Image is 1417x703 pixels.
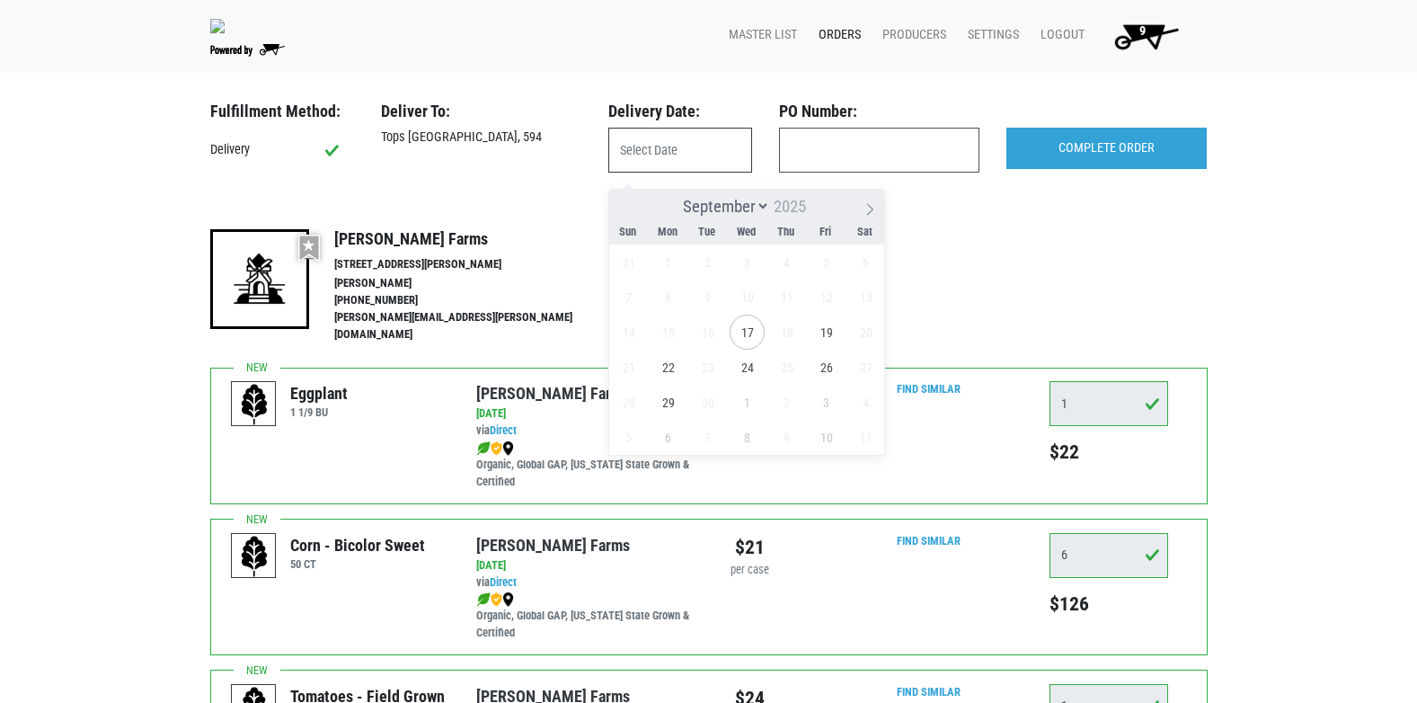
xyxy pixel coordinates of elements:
[476,592,491,607] img: leaf-e5c59151409436ccce96b2ca1b28e03c.png
[368,128,595,147] div: Tops [GEOGRAPHIC_DATA], 594
[210,229,309,328] img: 19-7441ae2ccb79c876ff41c34f3bd0da69.png
[608,102,752,121] h3: Delivery Date:
[897,685,961,699] a: Find Similar
[232,534,277,579] img: placeholder-variety-43d6402dacf2d531de610a020419775a.svg
[476,574,695,592] div: via
[722,533,777,562] div: $21
[953,18,1026,52] a: Settings
[769,245,804,280] span: September 4, 2025
[769,280,804,315] span: September 11, 2025
[809,245,844,280] span: September 5, 2025
[334,256,611,273] li: [STREET_ADDRESS][PERSON_NAME]
[491,592,502,607] img: safety-e55c860ca8c00a9c171001a62a92dabd.png
[1092,18,1193,54] a: 9
[608,227,648,238] span: Sun
[611,315,646,350] span: September 14, 2025
[769,350,804,385] span: September 25, 2025
[730,385,765,420] span: October 1, 2025
[897,534,961,547] a: Find Similar
[690,420,725,455] span: October 7, 2025
[809,420,844,455] span: October 10, 2025
[730,280,765,315] span: September 10, 2025
[848,245,883,280] span: September 6, 2025
[848,315,883,350] span: September 20, 2025
[769,315,804,350] span: September 18, 2025
[290,533,425,557] div: Corn - Bicolor Sweet
[687,227,727,238] span: Tue
[1049,592,1168,616] h5: $126
[809,280,844,315] span: September 12, 2025
[651,420,686,455] span: October 6, 2025
[779,102,979,121] h3: PO Number:
[806,227,846,238] span: Fri
[210,19,225,33] img: 279edf242af8f9d49a69d9d2afa010fb.png
[769,385,804,420] span: October 2, 2025
[730,350,765,385] span: September 24, 2025
[690,280,725,315] span: September 9, 2025
[476,423,695,440] div: via
[1049,381,1168,426] input: Qty
[809,350,844,385] span: September 26, 2025
[476,405,695,423] div: [DATE]
[476,557,695,574] div: [DATE]
[690,385,725,420] span: September 30, 2025
[290,405,348,419] h6: 1 1/9 BU
[1049,440,1168,464] h5: $22
[502,592,514,607] img: map_marker-0e94453035b3232a4d21701695807de9.png
[868,18,953,52] a: Producers
[611,350,646,385] span: September 21, 2025
[476,536,630,555] a: [PERSON_NAME] Farms
[476,440,695,491] div: Organic, Global GAP, [US_STATE] State Grown & Certified
[651,245,686,280] span: September 1, 2025
[651,315,686,350] span: September 15, 2025
[232,382,277,427] img: placeholder-variety-43d6402dacf2d531de610a020419775a.svg
[690,350,725,385] span: September 23, 2025
[210,102,354,121] h3: Fulfillment Method:
[334,275,611,292] li: [PERSON_NAME]
[897,382,961,396] a: Find Similar
[690,245,725,280] span: September 2, 2025
[722,562,777,579] div: per case
[290,381,348,405] div: Eggplant
[848,350,883,385] span: September 27, 2025
[608,128,752,173] input: Select Date
[651,280,686,315] span: September 8, 2025
[1026,18,1092,52] a: Logout
[848,420,883,455] span: October 11, 2025
[490,575,517,589] a: Direct
[848,280,883,315] span: September 13, 2025
[381,102,581,121] h3: Deliver To:
[611,420,646,455] span: October 5, 2025
[675,195,770,218] select: Month
[730,420,765,455] span: October 8, 2025
[848,385,883,420] span: October 4, 2025
[290,557,425,571] h6: 50 CT
[714,18,804,52] a: Master List
[846,227,885,238] span: Sat
[210,44,285,57] img: Powered by Big Wheelbarrow
[766,227,806,238] span: Thu
[730,245,765,280] span: September 3, 2025
[611,245,646,280] span: August 31, 2025
[651,350,686,385] span: September 22, 2025
[730,315,765,350] span: September 17, 2025
[804,18,868,52] a: Orders
[611,385,646,420] span: September 28, 2025
[476,591,695,642] div: Organic, Global GAP, [US_STATE] State Grown & Certified
[334,309,611,343] li: [PERSON_NAME][EMAIL_ADDRESS][PERSON_NAME][DOMAIN_NAME]
[809,315,844,350] span: September 19, 2025
[334,292,611,309] li: [PHONE_NUMBER]
[727,227,766,238] span: Wed
[690,315,725,350] span: September 16, 2025
[648,227,687,238] span: Mon
[1006,128,1207,169] input: COMPLETE ORDER
[651,385,686,420] span: September 29, 2025
[769,420,804,455] span: October 9, 2025
[1049,533,1168,578] input: Qty
[809,385,844,420] span: October 3, 2025
[334,229,611,249] h4: [PERSON_NAME] Farms
[502,441,514,456] img: map_marker-0e94453035b3232a4d21701695807de9.png
[490,423,517,437] a: Direct
[491,441,502,456] img: safety-e55c860ca8c00a9c171001a62a92dabd.png
[611,280,646,315] span: September 7, 2025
